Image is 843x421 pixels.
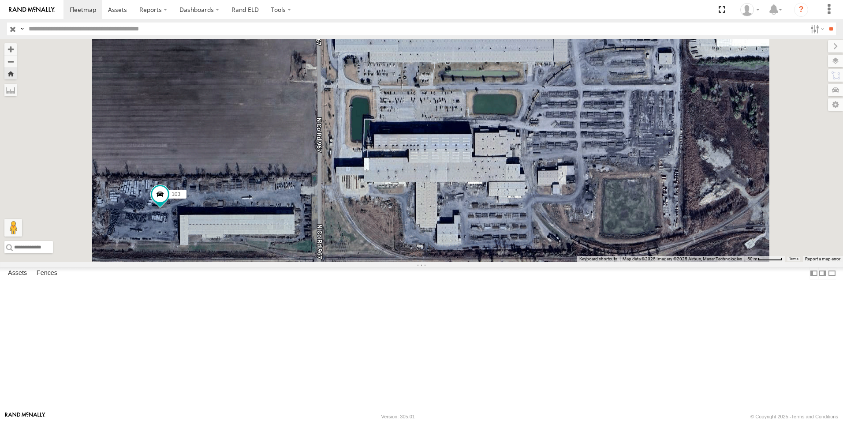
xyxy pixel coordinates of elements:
a: Visit our Website [5,412,45,421]
span: 103 [172,191,180,197]
button: Zoom out [4,55,17,68]
span: 50 m [747,256,757,261]
button: Zoom Home [4,68,17,79]
a: Terms and Conditions [791,414,838,419]
label: Assets [4,267,31,279]
label: Map Settings [828,98,843,111]
label: Measure [4,84,17,96]
div: Craig King [737,3,763,16]
label: Hide Summary Table [828,267,836,280]
button: Keyboard shortcuts [579,256,617,262]
a: Terms [789,257,798,261]
label: Dock Summary Table to the Left [809,267,818,280]
div: © Copyright 2025 - [750,414,838,419]
label: Search Filter Options [807,23,826,35]
button: Zoom in [4,43,17,55]
i: ? [794,3,808,17]
span: Map data ©2025 Imagery ©2025 Airbus, Maxar Technologies [623,256,742,261]
div: Version: 305.01 [381,414,415,419]
button: Drag Pegman onto the map to open Street View [4,219,22,237]
button: Map Scale: 50 m per 52 pixels [745,256,785,262]
label: Dock Summary Table to the Right [818,267,827,280]
label: Search Query [19,23,26,35]
label: Fences [32,267,62,279]
img: rand-logo.svg [9,7,55,13]
a: Report a map error [805,256,840,261]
